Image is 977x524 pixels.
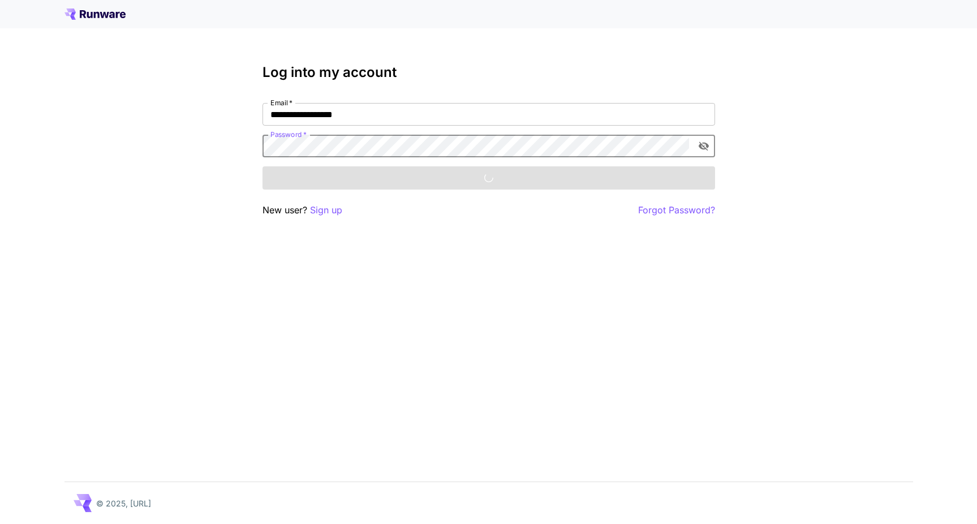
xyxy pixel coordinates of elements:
button: Forgot Password? [638,203,715,217]
button: toggle password visibility [694,136,714,156]
button: Sign up [310,203,342,217]
h3: Log into my account [262,65,715,80]
label: Password [270,130,307,139]
label: Email [270,98,292,108]
p: New user? [262,203,342,217]
p: © 2025, [URL] [96,497,151,509]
